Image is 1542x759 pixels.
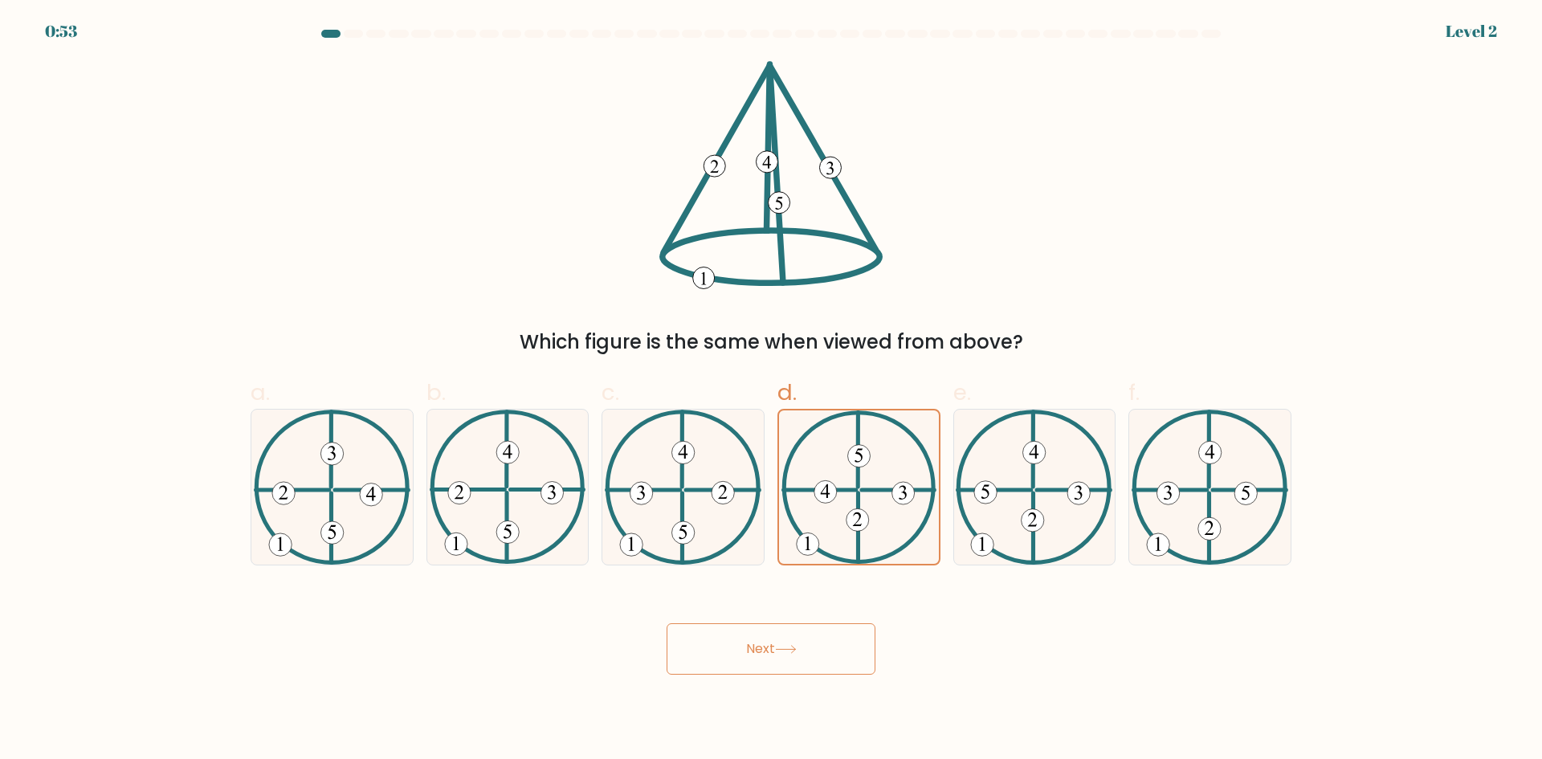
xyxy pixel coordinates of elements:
span: b. [426,377,446,408]
div: 0:53 [45,19,77,43]
span: f. [1128,377,1140,408]
button: Next [667,623,875,675]
div: Which figure is the same when viewed from above? [260,328,1282,357]
span: a. [251,377,270,408]
span: d. [777,377,797,408]
div: Level 2 [1446,19,1497,43]
span: c. [602,377,619,408]
span: e. [953,377,971,408]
